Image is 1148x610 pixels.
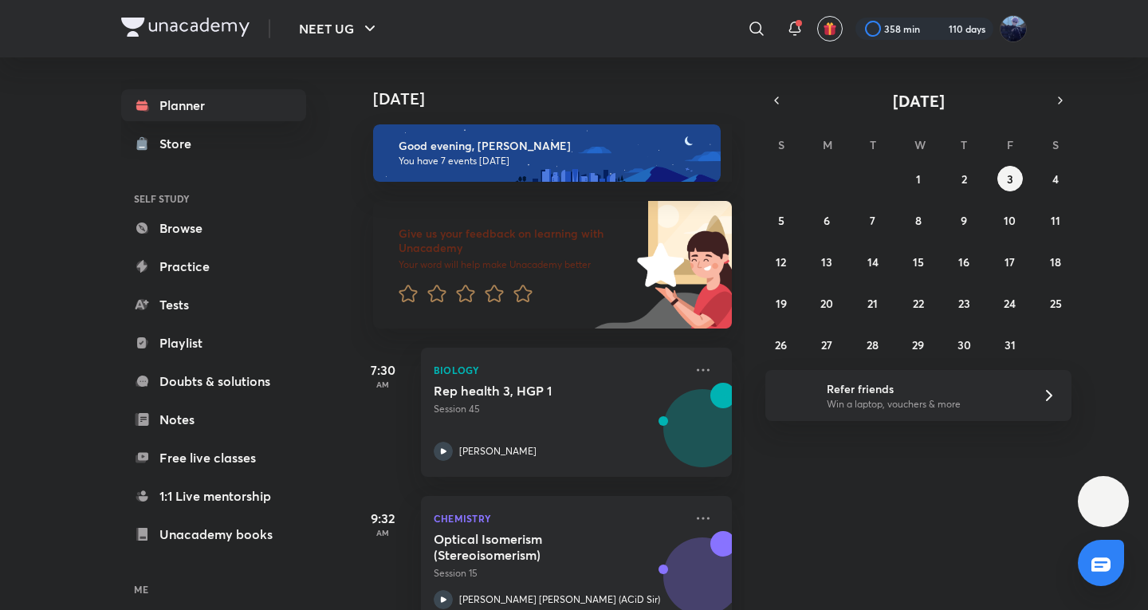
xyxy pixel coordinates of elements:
abbr: October 24, 2025 [1004,296,1016,311]
abbr: October 1, 2025 [916,171,921,187]
h5: Rep health 3, HGP 1 [434,383,632,399]
a: Doubts & solutions [121,365,306,397]
a: Notes [121,403,306,435]
p: AM [351,380,415,389]
abbr: October 5, 2025 [778,213,784,228]
abbr: October 28, 2025 [867,337,879,352]
button: October 25, 2025 [1043,290,1068,316]
img: Company Logo [121,18,250,37]
button: October 27, 2025 [814,332,839,357]
h5: Optical Isomerism (Stereoisomerism) [434,531,632,563]
img: ttu [1094,492,1113,511]
h6: ME [121,576,306,603]
abbr: October 2, 2025 [961,171,967,187]
p: You have 7 events [DATE] [399,155,706,167]
h5: 7:30 [351,360,415,380]
button: October 17, 2025 [997,249,1023,274]
abbr: October 29, 2025 [912,337,924,352]
img: feedback_image [583,201,732,329]
p: Win a laptop, vouchers & more [827,397,1023,411]
abbr: Friday [1007,137,1013,152]
abbr: October 18, 2025 [1050,254,1061,270]
button: October 21, 2025 [860,290,886,316]
a: Store [121,128,306,159]
button: NEET UG [289,13,389,45]
button: October 18, 2025 [1043,249,1068,274]
abbr: October 11, 2025 [1051,213,1060,228]
abbr: October 23, 2025 [958,296,970,311]
h6: Give us your feedback on learning with Unacademy [399,226,631,255]
abbr: October 27, 2025 [821,337,832,352]
a: Free live classes [121,442,306,474]
button: October 9, 2025 [951,207,977,233]
abbr: October 6, 2025 [824,213,830,228]
abbr: October 4, 2025 [1052,171,1059,187]
abbr: October 22, 2025 [913,296,924,311]
button: October 11, 2025 [1043,207,1068,233]
button: October 26, 2025 [769,332,794,357]
button: October 16, 2025 [951,249,977,274]
abbr: October 30, 2025 [957,337,971,352]
button: October 15, 2025 [906,249,931,274]
abbr: October 20, 2025 [820,296,833,311]
abbr: October 31, 2025 [1005,337,1016,352]
abbr: Monday [823,137,832,152]
abbr: Wednesday [914,137,926,152]
button: October 7, 2025 [860,207,886,233]
abbr: Saturday [1052,137,1059,152]
h5: 9:32 [351,509,415,528]
div: Store [159,134,201,153]
a: Playlist [121,327,306,359]
button: October 2, 2025 [951,166,977,191]
button: October 13, 2025 [814,249,839,274]
button: October 19, 2025 [769,290,794,316]
a: Practice [121,250,306,282]
img: referral [778,380,810,411]
h4: [DATE] [373,89,748,108]
a: Planner [121,89,306,121]
button: October 3, 2025 [997,166,1023,191]
button: October 10, 2025 [997,207,1023,233]
button: October 5, 2025 [769,207,794,233]
button: October 31, 2025 [997,332,1023,357]
a: 1:1 Live mentorship [121,480,306,512]
img: avatar [823,22,837,36]
button: October 8, 2025 [906,207,931,233]
button: October 20, 2025 [814,290,839,316]
abbr: October 12, 2025 [776,254,786,270]
a: Browse [121,212,306,244]
h6: Good evening, [PERSON_NAME] [399,139,706,153]
abbr: October 7, 2025 [870,213,875,228]
button: October 6, 2025 [814,207,839,233]
abbr: October 26, 2025 [775,337,787,352]
p: Session 45 [434,402,684,416]
h6: SELF STUDY [121,185,306,212]
button: avatar [817,16,843,41]
button: October 28, 2025 [860,332,886,357]
a: Tests [121,289,306,321]
span: [DATE] [893,90,945,112]
img: streak [930,21,946,37]
abbr: October 8, 2025 [915,213,922,228]
p: Session 15 [434,566,684,580]
abbr: October 16, 2025 [958,254,969,270]
p: Biology [434,360,684,380]
p: AM [351,528,415,537]
abbr: October 17, 2025 [1005,254,1015,270]
abbr: October 21, 2025 [867,296,878,311]
button: October 12, 2025 [769,249,794,274]
h6: Refer friends [827,380,1023,397]
abbr: October 9, 2025 [961,213,967,228]
p: [PERSON_NAME] [PERSON_NAME] (ACiD Sir) [459,592,660,607]
p: Your word will help make Unacademy better [399,258,631,271]
button: October 14, 2025 [860,249,886,274]
img: Kushagra Singh [1000,15,1027,42]
abbr: October 13, 2025 [821,254,832,270]
button: October 22, 2025 [906,290,931,316]
abbr: October 19, 2025 [776,296,787,311]
img: evening [373,124,721,182]
abbr: October 15, 2025 [913,254,924,270]
a: Company Logo [121,18,250,41]
abbr: Sunday [778,137,784,152]
abbr: October 14, 2025 [867,254,879,270]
